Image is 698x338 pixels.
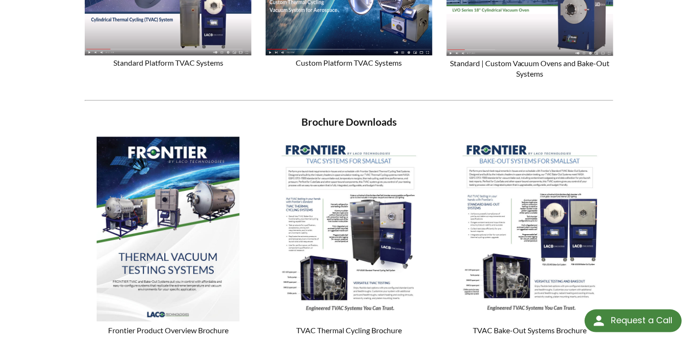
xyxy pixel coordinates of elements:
[585,309,682,332] div: Request a Call
[459,137,601,321] img: PBLVS-TVAC_Bake-Out-A2.jpg
[85,137,251,337] p: Frontier Product Overview Brochure
[278,137,420,321] img: PBLVS-TVAC_Thermal_Cycling-A2.jpg
[266,137,432,337] p: TVAC Thermal Cycling Brochure
[301,116,397,128] strong: Brochure Downloads
[591,313,607,328] img: round button
[97,137,239,321] img: PBLVS-Frontier_Product_Overview-A1.jpg
[447,137,613,337] p: TVAC Bake-Out Systems Brochure
[611,309,672,331] div: Request a Call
